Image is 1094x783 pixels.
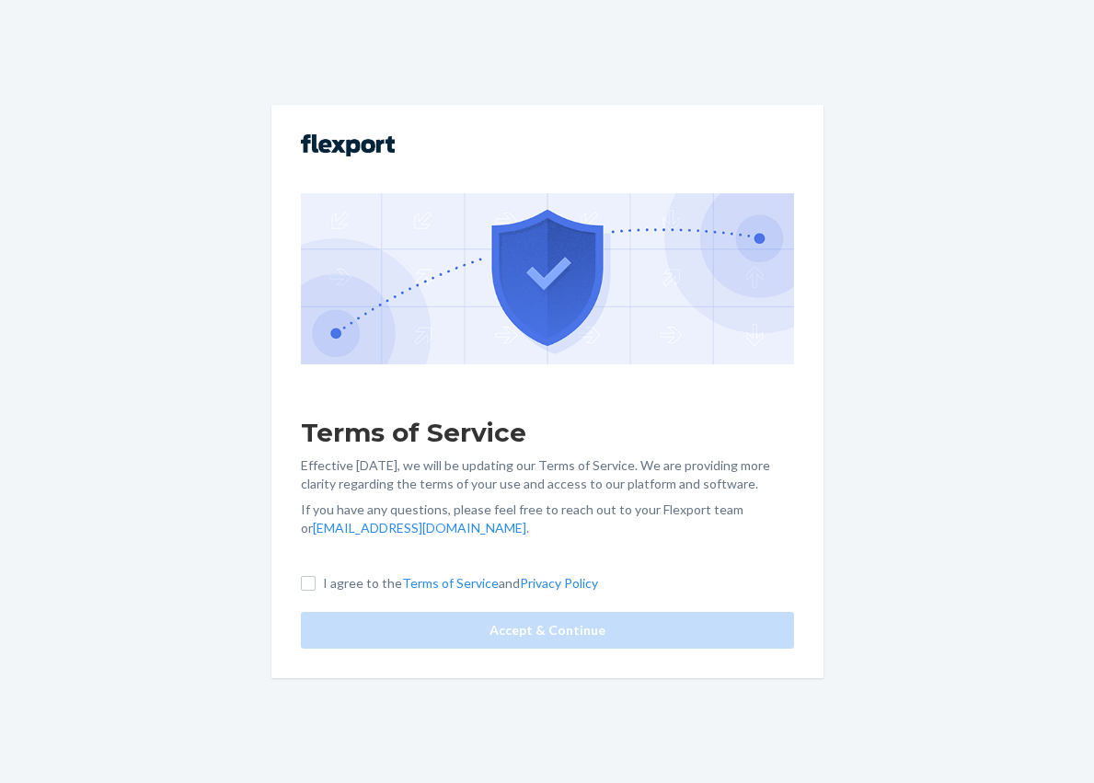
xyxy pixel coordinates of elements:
p: Effective [DATE], we will be updating our Terms of Service. We are providing more clarity regardi... [301,456,794,493]
img: GDPR Compliance [301,193,794,364]
a: Terms of Service [402,575,499,591]
button: Accept & Continue [301,612,794,649]
a: [EMAIL_ADDRESS][DOMAIN_NAME] [313,520,526,535]
input: I agree to theTerms of ServiceandPrivacy Policy [301,576,316,591]
h1: Terms of Service [301,416,794,449]
p: If you have any questions, please feel free to reach out to your Flexport team or . [301,501,794,537]
a: Privacy Policy [520,575,598,591]
p: I agree to the and [323,574,598,593]
img: Flexport logo [301,134,395,156]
